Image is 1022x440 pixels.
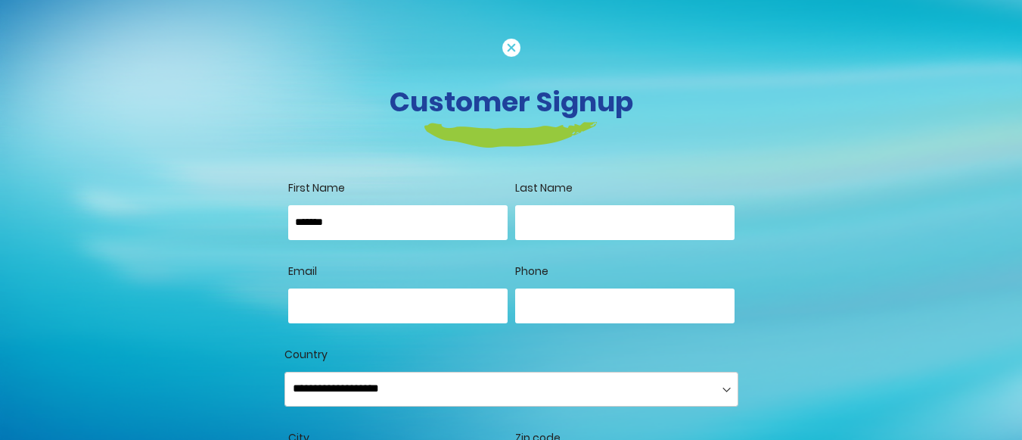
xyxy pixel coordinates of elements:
img: cancel [502,39,520,57]
span: Country [284,347,328,362]
span: Last Name [515,180,573,195]
h3: Customer Signup [92,86,931,118]
img: login-heading-border.png [424,122,598,148]
span: Phone [515,264,548,279]
span: First Name [288,180,345,195]
span: Email [288,264,317,279]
